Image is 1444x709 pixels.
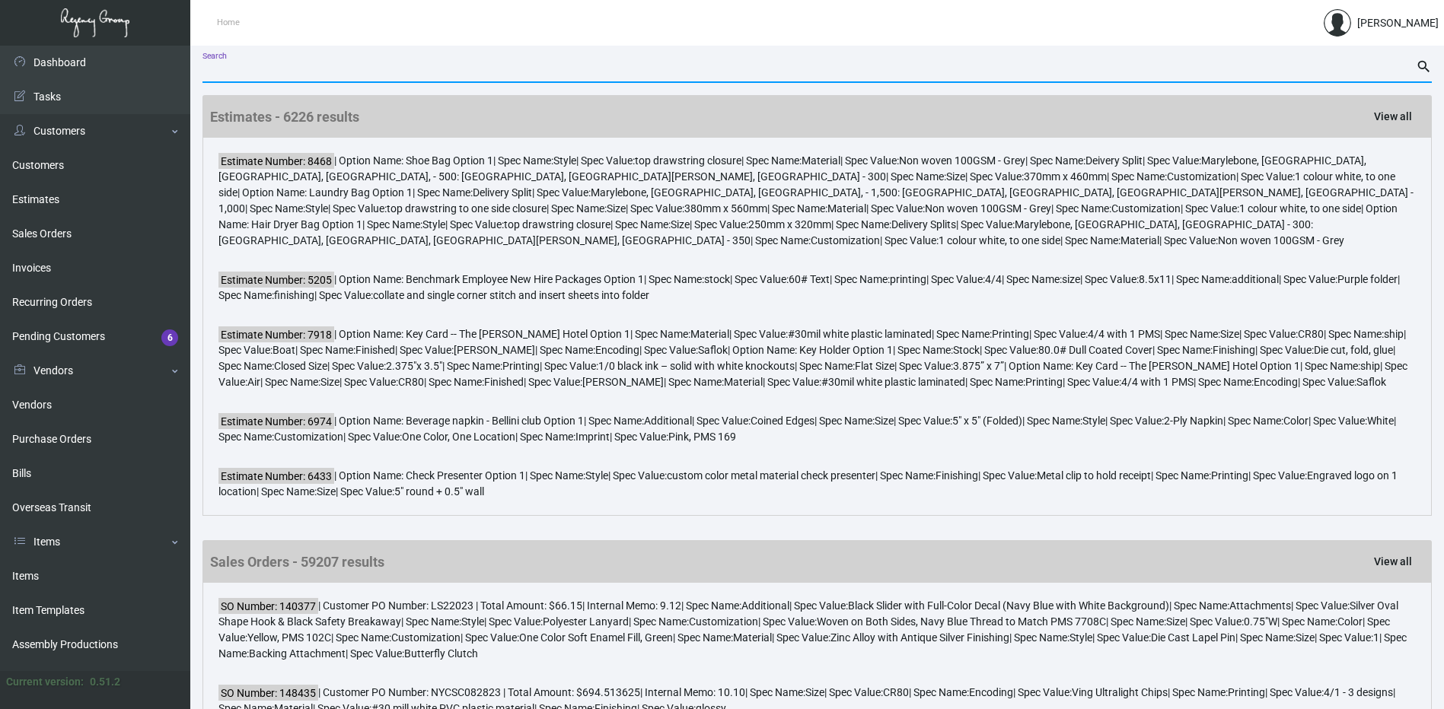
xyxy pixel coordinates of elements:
span: View all [1374,555,1412,568]
span: 1/0 black ink – solid with white knockouts [598,360,795,372]
span: finishing [274,289,314,301]
span: Material [733,631,772,644]
span: Size [317,485,336,498]
span: #30mil white plastic laminated [821,376,965,388]
span: 3.875” x 7” [953,360,1004,372]
span: top drawstring to one side closure [387,202,547,215]
span: 1 [1373,631,1379,644]
span: Customization [811,234,880,246]
span: #30mil white plastic laminated [788,328,932,340]
span: ship [1384,328,1404,340]
span: Size [607,202,626,215]
span: One Color Soft Enamel Fill, Green [519,631,673,644]
span: size [1062,273,1080,285]
span: Style [553,154,576,167]
div: [PERSON_NAME] [1357,15,1439,31]
span: Color [1337,615,1363,628]
span: Woven on Both Sides, Navy Blue Thread to Match PMS 7708C [817,615,1106,628]
span: Material [802,154,840,167]
span: Encoding [969,686,1013,698]
span: Style [1069,631,1092,644]
span: Printing [1211,469,1248,482]
div: | Option Name: Shoe Bag Option 1 | Spec Name: | Spec Value: | Spec Name: | Spec Value: | Spec Nam... [211,138,1423,256]
span: Size [805,686,824,698]
span: 4/4 with 1 PMS [1121,376,1194,388]
mark: SO Number: 148435 [218,685,318,701]
span: 5" round + 0.5" wall [394,485,484,498]
span: Finishing [936,469,978,482]
span: top drawstring closure [635,154,741,167]
span: Encoding [1254,376,1298,388]
span: stock [704,273,730,285]
span: Butterfly Clutch [404,647,478,660]
span: [PERSON_NAME] [582,376,664,388]
span: 380mm x 560mm [684,202,767,215]
span: Size [875,415,894,427]
span: Size [1296,631,1315,644]
span: Marylebone, [GEOGRAPHIC_DATA], [GEOGRAPHIC_DATA], - 1,500: [GEOGRAPHIC_DATA], [GEOGRAPHIC_DATA], ... [218,186,1414,215]
span: Non woven 100GSM - Grey [1218,234,1344,246]
span: Size [671,218,690,231]
span: Imprint [575,431,610,443]
span: Finished [484,376,524,388]
span: Boat [273,344,295,356]
span: 0.75"W [1244,615,1277,628]
span: Ving Ultralight Chips [1072,686,1168,698]
span: Coined Edges [751,415,814,427]
span: Customization [689,615,758,628]
span: Deivery Split [1085,154,1143,167]
span: Stock [953,344,980,356]
span: Customization [1167,170,1236,183]
mark: Estimate Number: 7918 [218,326,334,343]
span: Size [1220,328,1239,340]
span: 370mm x 460mm [1024,170,1107,183]
span: 5" x 5" (Folded) [952,415,1022,427]
span: Black Slider with Full-Color Decal (Navy Blue with White Background) [848,599,1169,612]
span: custom color metal material check presenter [667,469,875,482]
span: 8.5x11 [1139,273,1171,285]
span: Encoding [595,344,639,356]
span: Material [1120,234,1159,246]
span: Material [724,376,763,388]
span: Additional [644,415,692,427]
span: Air [247,376,260,388]
span: Size [946,170,965,183]
span: 4/4 [985,273,1002,285]
mark: Estimate Number: 6974 [218,413,334,430]
span: Non woven 100GSM - Grey [925,202,1051,215]
span: Home [217,17,240,27]
span: Style [305,202,328,215]
span: ship [1360,360,1380,372]
mark: Estimate Number: 5205 [218,272,334,288]
span: 80.0# Dull Coated Cover [1038,344,1152,356]
span: top drawstring closure [504,218,610,231]
div: | Option Name: Beverage napkin - Bellini club Option 1 | Spec Name: | Spec Value: | Spec Name: | ... [211,405,1423,453]
span: Saflok [698,344,728,356]
span: Non woven 100GSM - Grey [899,154,1025,167]
span: additional [1232,273,1279,285]
span: Material [827,202,866,215]
span: Attachments [1229,599,1291,612]
span: Estimates - 6226 results [210,107,359,127]
span: View all [1374,110,1412,122]
span: Flat Size [855,360,894,372]
span: Purple folder [1337,273,1398,285]
span: Zinc Alloy with Antique Silver Finishing [830,631,1009,644]
span: 60# Text [789,273,830,285]
div: | Option Name: Check Presenter Option 1 | Spec Name: | Spec Value: | Spec Name: | Spec Value: | S... [211,460,1423,507]
span: Sales Orders - 59207 results [210,552,384,572]
span: Finishing [1213,344,1255,356]
mark: SO Number: 140377 [218,598,318,615]
span: Delivery Splits [891,218,956,231]
div: | Option Name: Key Card -- The [PERSON_NAME] Hotel Option 1 | Spec Name: | Spec Value: | Spec Nam... [211,319,1423,398]
span: Pink, PMS 169 [668,431,736,443]
span: CR80 [883,686,909,698]
span: Polyester Lanyard [543,615,629,628]
span: Delivery Split [473,186,532,199]
div: Current version: [6,674,84,690]
span: collate and single corner stitch and insert sheets into folder [373,289,649,301]
span: Size [1166,615,1185,628]
mark: Estimate Number: 8468 [218,153,334,170]
span: printing [890,273,926,285]
span: Printing [992,328,1029,340]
